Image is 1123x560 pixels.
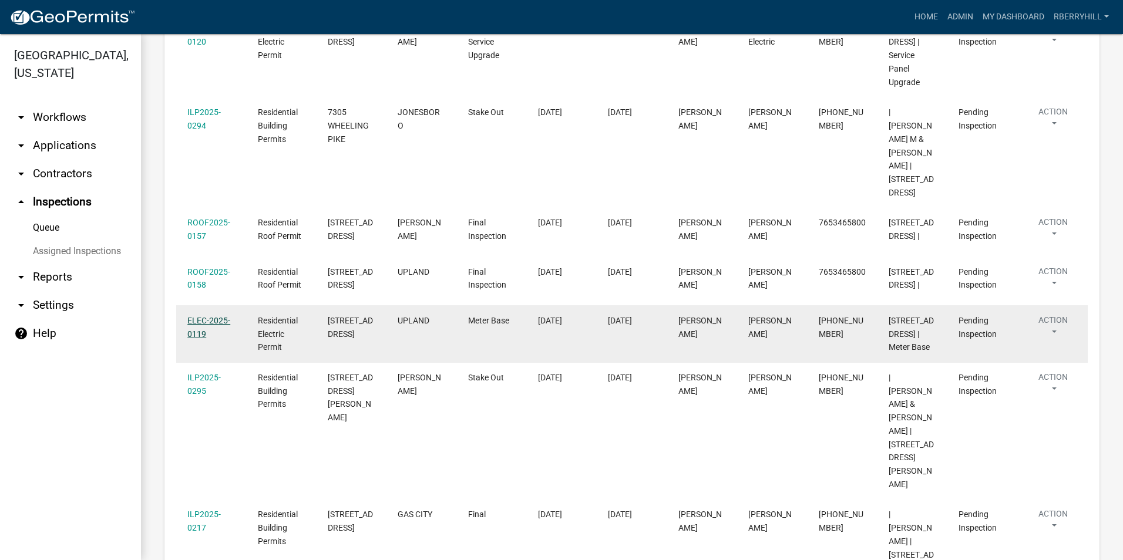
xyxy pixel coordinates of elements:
[398,218,441,241] span: MARION
[1029,22,1077,52] button: Action
[258,107,298,144] span: Residential Building Permits
[398,267,429,276] span: UPLAND
[889,373,934,489] span: | Lipetri, Matthew & Tiffany | 507 ALLEN DR
[819,316,863,339] span: 765-661-2785
[14,298,28,312] i: arrow_drop_down
[959,373,997,396] span: Pending Inspection
[889,267,934,290] span: 76 W JEFFERSON ST |
[819,267,866,276] span: 7653465800
[889,218,934,241] span: 2510 N ORCHARD RD |
[678,107,722,130] span: Randy Berryhill
[910,6,943,28] a: Home
[608,508,655,521] div: [DATE]
[258,373,298,409] span: Residential Building Permits
[889,316,934,352] span: 2382 S 8TH ST | Meter Base
[608,216,655,230] div: [DATE]
[608,265,655,279] div: [DATE]
[1029,265,1077,295] button: Action
[889,107,934,197] span: | Gosser, Lynn M & James W Harris Jr | 7305 WHEELING PIKE
[959,107,997,130] span: Pending Inspection
[1029,371,1077,400] button: Action
[1029,508,1077,537] button: Action
[468,24,509,60] span: Permanent Service Upgrade
[187,267,230,290] a: ROOF2025-0158
[608,106,655,119] div: [DATE]
[468,373,504,382] span: Stake Out
[959,316,997,339] span: Pending Inspection
[959,218,997,241] span: Pending Inspection
[258,267,301,290] span: Residential Roof Permit
[889,24,934,87] span: 2210 E BREEZEWOOD CT | Service Panel Upgrade
[398,510,432,519] span: GAS CITY
[258,218,301,241] span: Residential Roof Permit
[678,510,722,532] span: Randy Berryhill
[14,110,28,124] i: arrow_drop_down
[468,107,504,117] span: Stake Out
[14,139,28,153] i: arrow_drop_down
[398,316,429,325] span: UPLAND
[328,316,373,339] span: 2382 S 8TH ST
[328,218,373,241] span: 2510 N ORCHARD RD
[538,510,562,519] span: 10/14/2025
[258,24,298,60] span: Residential Electric Permit
[819,218,866,227] span: 7653465800
[14,167,28,181] i: arrow_drop_down
[748,267,792,290] span: Logan Knox
[328,510,373,532] span: 5387 E FARMINGTON RD
[678,218,722,241] span: Randy Berryhill
[959,267,997,290] span: Pending Inspection
[1049,6,1114,28] a: rberryhill
[328,373,373,422] span: 507 ALLEN DR
[187,218,230,241] a: ROOF2025-0157
[959,510,997,532] span: Pending Inspection
[608,371,655,384] div: [DATE]
[748,510,792,532] span: Russel
[1029,106,1077,135] button: Action
[819,24,863,47] span: 765-664-6642
[398,107,440,130] span: JONESBORO
[1029,314,1077,343] button: Action
[258,316,298,352] span: Residential Electric Permit
[328,107,369,144] span: 7305 WHEELING PIKE
[678,24,722,47] span: Randy Berryhill
[538,218,562,227] span: 10/08/2025
[187,316,230,339] a: ELEC-2025-0119
[468,218,506,241] span: Final Inspection
[1029,216,1077,245] button: Action
[748,373,792,396] span: Silas Clark
[959,24,997,47] span: Pending Inspection
[328,267,373,290] span: 76 W JEFFERSON ST
[328,24,373,47] span: 2210 E BREEZEWOOD CT
[608,314,655,328] div: [DATE]
[678,267,722,290] span: Randy Berryhill
[398,24,441,47] span: MARION
[187,107,221,130] a: ILP2025-0294
[14,326,28,340] i: help
[978,6,1049,28] a: My Dashboard
[819,373,863,396] span: 765-667-4247
[678,373,722,396] span: Randy Berryhill
[748,316,792,339] span: Ian Blair
[187,373,221,396] a: ILP2025-0295
[538,373,562,382] span: 10/15/2025
[819,510,863,532] span: 765-618-7698
[748,218,792,241] span: Logan Knox
[187,510,221,532] a: ILP2025-0217
[14,270,28,284] i: arrow_drop_down
[538,107,562,117] span: 10/14/2025
[258,510,298,546] span: Residential Building Permits
[678,316,722,339] span: Randy Berryhill
[748,24,775,47] span: Expert Electric
[819,107,863,130] span: 765-603-0806
[943,6,978,28] a: Admin
[14,195,28,209] i: arrow_drop_up
[538,267,562,276] span: 10/08/2025
[468,267,506,290] span: Final Inspection
[538,316,562,325] span: 10/14/2025
[398,373,441,396] span: SWEETSER
[187,24,230,47] a: ELEC-2025-0120
[468,510,486,519] span: Final
[748,107,792,130] span: James Harris
[468,316,509,325] span: Meter Base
